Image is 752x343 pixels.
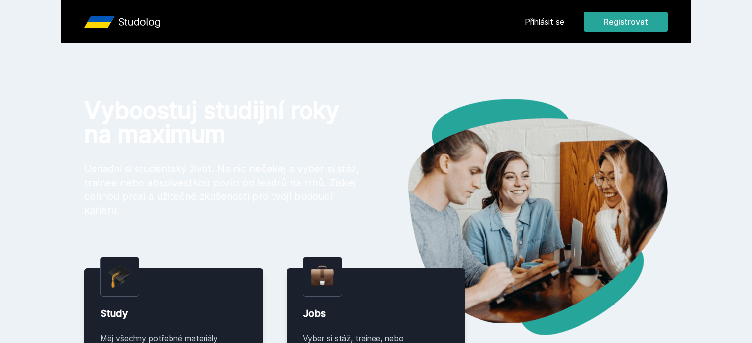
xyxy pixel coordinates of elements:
[84,162,360,217] p: Usnadni si studentský život. Na nic nečekej a vyber si stáž, trainee nebo absolvestkou pozici od ...
[584,12,668,32] button: Registrovat
[525,16,564,28] a: Přihlásit se
[84,99,360,146] h1: Vyboostuj studijní roky na maximum
[100,306,247,320] div: Study
[376,99,668,335] img: hero.png
[108,265,131,288] img: graduation-cap.png
[311,263,334,288] img: briefcase.png
[303,306,450,320] div: Jobs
